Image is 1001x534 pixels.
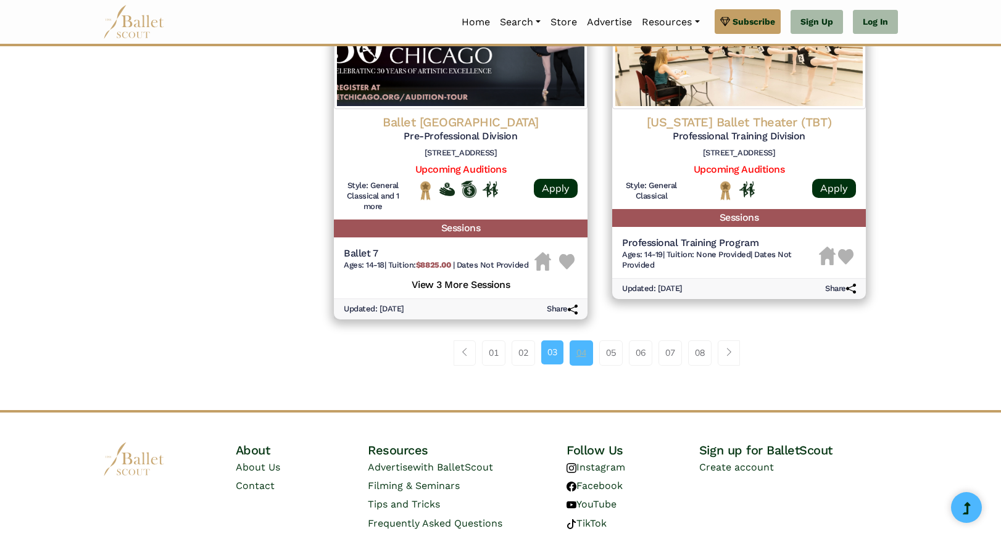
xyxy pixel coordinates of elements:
[658,340,682,365] a: 07
[622,250,663,259] span: Ages: 14-19
[236,480,275,491] a: Contact
[344,260,528,271] h6: | |
[567,463,576,473] img: instagram logo
[567,519,576,529] img: tiktok logo
[388,260,453,269] span: Tuition:
[236,461,280,473] a: About Us
[559,254,575,269] img: Heart
[344,247,528,260] h5: Ballet 7
[418,181,433,200] img: National
[482,340,505,365] a: 01
[334,220,588,237] h5: Sessions
[622,114,856,130] h4: [US_STATE] Ballet Theater (TBT)
[667,250,750,259] span: Tuition: None Provided
[534,252,551,271] img: Housing Unavailable
[103,442,165,476] img: logo
[567,482,576,491] img: facebook logo
[699,442,898,458] h4: Sign up for BalletScout
[344,114,578,130] h4: Ballet [GEOGRAPHIC_DATA]
[838,249,854,265] img: Heart
[718,181,733,200] img: National
[812,179,856,198] a: Apply
[368,461,493,473] a: Advertisewith BalletScout
[570,340,593,365] a: 04
[439,183,455,196] img: Offers Financial Aid
[629,340,652,365] a: 06
[582,9,637,35] a: Advertise
[720,15,730,28] img: gem.svg
[368,517,502,529] a: Frequently Asked Questions
[483,181,498,197] img: In Person
[344,304,404,314] h6: Updated: [DATE]
[547,304,578,314] h6: Share
[637,9,704,35] a: Resources
[622,148,856,158] h6: [STREET_ADDRESS]
[457,9,495,35] a: Home
[612,209,866,227] h5: Sessions
[694,163,784,175] a: Upcoming Auditions
[688,340,712,365] a: 08
[622,250,819,271] h6: | |
[546,9,582,35] a: Store
[622,284,683,294] h6: Updated: [DATE]
[368,498,440,510] a: Tips and Tricks
[733,15,775,28] span: Subscribe
[457,260,528,269] span: Dates Not Provided
[622,237,819,250] h5: Professional Training Program
[415,163,506,175] a: Upcoming Auditions
[622,181,681,202] h6: Style: General Classical
[567,500,576,510] img: youtube logo
[699,461,774,473] a: Create account
[368,442,567,458] h4: Resources
[825,284,856,294] h6: Share
[495,9,546,35] a: Search
[344,260,384,269] span: Ages: 14-18
[853,10,898,35] a: Log In
[567,517,607,529] a: TikTok
[512,340,535,365] a: 02
[622,250,792,269] span: Dates Not Provided
[791,10,843,35] a: Sign Up
[739,181,755,197] img: In Person
[622,130,856,143] h5: Professional Training Division
[715,9,781,34] a: Subscribe
[344,276,578,292] h5: View 3 More Sessions
[454,340,747,365] nav: Page navigation example
[368,480,460,491] a: Filming & Seminars
[461,181,476,198] img: Offers Scholarship
[567,461,625,473] a: Instagram
[413,461,493,473] span: with BalletScout
[541,340,563,364] a: 03
[534,179,578,198] a: Apply
[819,247,836,265] img: Housing Unavailable
[599,340,623,365] a: 05
[567,498,617,510] a: YouTube
[344,181,402,212] h6: Style: General Classical and 1 more
[567,480,623,491] a: Facebook
[567,442,699,458] h4: Follow Us
[416,260,451,269] b: $8825.00
[344,130,578,143] h5: Pre-Professional Division
[344,148,578,158] h6: [STREET_ADDRESS]
[236,442,368,458] h4: About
